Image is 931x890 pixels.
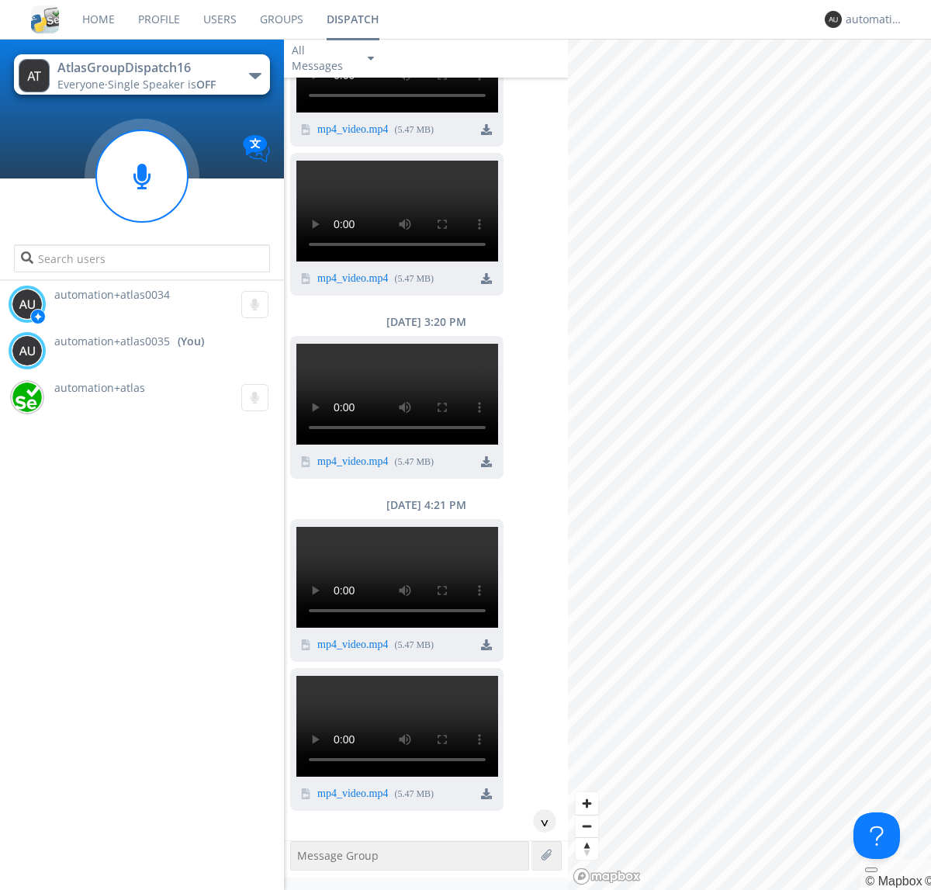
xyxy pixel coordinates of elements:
span: Single Speaker is [108,77,216,92]
img: 373638.png [825,11,842,28]
div: (You) [178,334,204,349]
input: Search users [14,244,269,272]
div: ( 5.47 MB ) [394,639,434,652]
button: AtlasGroupDispatch16Everyone·Single Speaker isOFF [14,54,269,95]
div: ( 5.47 MB ) [394,788,434,801]
button: Reset bearing to north [576,837,598,860]
div: Everyone · [57,77,232,92]
span: Zoom out [576,816,598,837]
a: mp4_video.mp4 [317,273,388,286]
img: 373638.png [12,335,43,366]
img: download media button [481,639,492,650]
img: video icon [300,273,311,284]
span: automation+atlas0034 [54,287,170,302]
img: video icon [300,788,311,799]
span: automation+atlas0035 [54,334,170,349]
a: mp4_video.mp4 [317,456,388,469]
img: 373638.png [19,59,50,92]
span: OFF [196,77,216,92]
img: download media button [481,456,492,467]
div: ( 5.47 MB ) [394,123,434,137]
div: AtlasGroupDispatch16 [57,59,232,77]
a: mp4_video.mp4 [317,639,388,652]
span: automation+atlas [54,380,145,395]
img: d2d01cd9b4174d08988066c6d424eccd [12,382,43,413]
a: Mapbox logo [573,867,641,885]
iframe: Toggle Customer Support [853,812,900,859]
div: ( 5.47 MB ) [394,272,434,286]
a: Mapbox [865,874,922,888]
button: Zoom in [576,792,598,815]
img: Translation enabled [243,135,270,162]
button: Zoom out [576,815,598,837]
div: [DATE] 3:20 PM [284,314,568,330]
img: download media button [481,124,492,135]
button: Toggle attribution [865,867,877,872]
img: video icon [300,639,311,650]
div: ^ [533,809,556,833]
div: automation+atlas0035 [846,12,904,27]
img: download media button [481,788,492,799]
div: [DATE] 4:21 PM [284,497,568,513]
img: download media button [481,273,492,284]
div: ( 5.47 MB ) [394,455,434,469]
div: All Messages [292,43,354,74]
a: mp4_video.mp4 [317,124,388,137]
img: 373638.png [12,289,43,320]
span: Reset bearing to north [576,838,598,860]
a: mp4_video.mp4 [317,788,388,801]
img: video icon [300,124,311,135]
img: cddb5a64eb264b2086981ab96f4c1ba7 [31,5,59,33]
img: caret-down-sm.svg [368,57,374,61]
img: video icon [300,456,311,467]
